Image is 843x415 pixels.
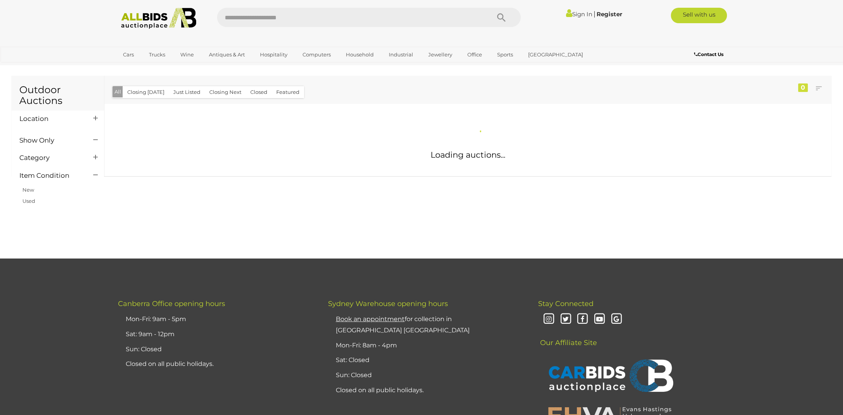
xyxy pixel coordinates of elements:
button: Closing [DATE] [123,86,169,98]
u: Book an appointment [336,315,405,323]
i: Facebook [576,313,589,326]
a: Computers [298,48,336,61]
a: Trucks [144,48,170,61]
a: New [22,187,34,193]
span: Our Affiliate Site [538,327,597,347]
i: Google [610,313,623,326]
a: Cars [118,48,139,61]
li: Sun: Closed [124,342,309,357]
button: Just Listed [169,86,205,98]
button: Closed [246,86,272,98]
a: Contact Us [694,50,725,59]
button: All [113,86,123,97]
a: Household [341,48,379,61]
a: Register [597,10,622,18]
span: Loading auctions... [431,150,505,160]
h4: Item Condition [19,172,82,179]
li: Sun: Closed [334,368,519,383]
a: Sports [492,48,518,61]
h4: Location [19,115,82,122]
li: Mon-Fri: 9am - 5pm [124,312,309,327]
img: Allbids.com.au [117,8,201,29]
img: CARBIDS Auctionplace [544,351,675,402]
h4: Category [19,154,82,162]
span: Sydney Warehouse opening hours [328,299,448,308]
a: Hospitality [255,48,292,61]
i: Instagram [542,313,556,326]
li: Closed on all public holidays. [124,357,309,372]
i: Youtube [593,313,606,326]
a: Wine [175,48,199,61]
li: Mon-Fri: 8am - 4pm [334,338,519,353]
a: [GEOGRAPHIC_DATA] [523,48,588,61]
span: | [593,10,595,18]
a: Jewellery [423,48,457,61]
li: Closed on all public holidays. [334,383,519,398]
button: Search [482,8,521,27]
button: Closing Next [205,86,246,98]
a: Sign In [566,10,592,18]
a: Used [22,198,35,204]
a: Book an appointmentfor collection in [GEOGRAPHIC_DATA] [GEOGRAPHIC_DATA] [336,315,470,334]
h4: Show Only [19,137,82,144]
a: Sell with us [671,8,727,23]
a: Industrial [384,48,418,61]
span: Stay Connected [538,299,593,308]
b: Contact Us [694,51,723,57]
li: Sat: Closed [334,353,519,368]
span: Canberra Office opening hours [118,299,225,308]
a: Office [462,48,487,61]
li: Sat: 9am - 12pm [124,327,309,342]
i: Twitter [559,313,573,326]
a: Antiques & Art [204,48,250,61]
button: Featured [272,86,304,98]
div: 0 [798,83,808,92]
h1: Outdoor Auctions [19,85,96,106]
